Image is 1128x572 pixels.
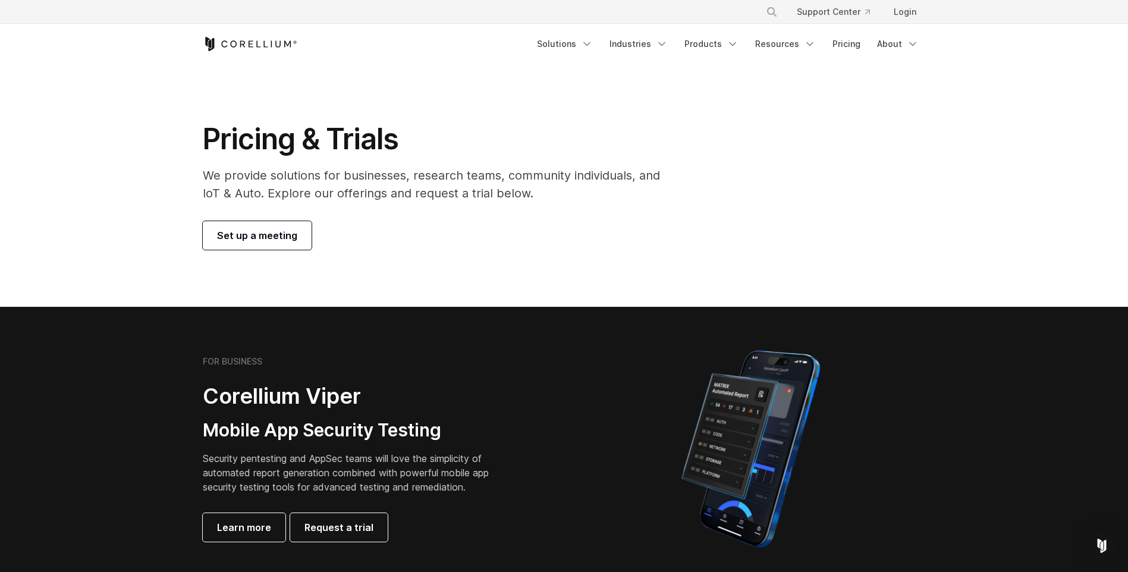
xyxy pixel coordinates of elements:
a: Learn more [203,513,285,542]
a: Corellium Home [203,37,297,51]
h6: FOR BUSINESS [203,356,262,367]
p: We provide solutions for businesses, research teams, community individuals, and IoT & Auto. Explo... [203,166,677,202]
a: Products [677,33,746,55]
a: Login [884,1,926,23]
a: Set up a meeting [203,221,312,250]
a: Request a trial [290,513,388,542]
a: Pricing [825,33,868,55]
button: Search [761,1,783,23]
a: Solutions [530,33,600,55]
span: Request a trial [304,520,373,535]
a: About [870,33,926,55]
div: Navigation Menu [530,33,926,55]
div: Navigation Menu [752,1,926,23]
div: Open Intercom Messenger [1088,532,1116,560]
a: Industries [602,33,675,55]
p: Security pentesting and AppSec teams will love the simplicity of automated report generation comb... [203,451,507,494]
span: Set up a meeting [217,228,297,243]
h3: Mobile App Security Testing [203,419,507,442]
img: Corellium MATRIX automated report on iPhone showing app vulnerability test results across securit... [661,345,840,553]
h2: Corellium Viper [203,383,507,410]
a: Resources [748,33,823,55]
a: Support Center [787,1,879,23]
h1: Pricing & Trials [203,121,677,157]
span: Learn more [217,520,271,535]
